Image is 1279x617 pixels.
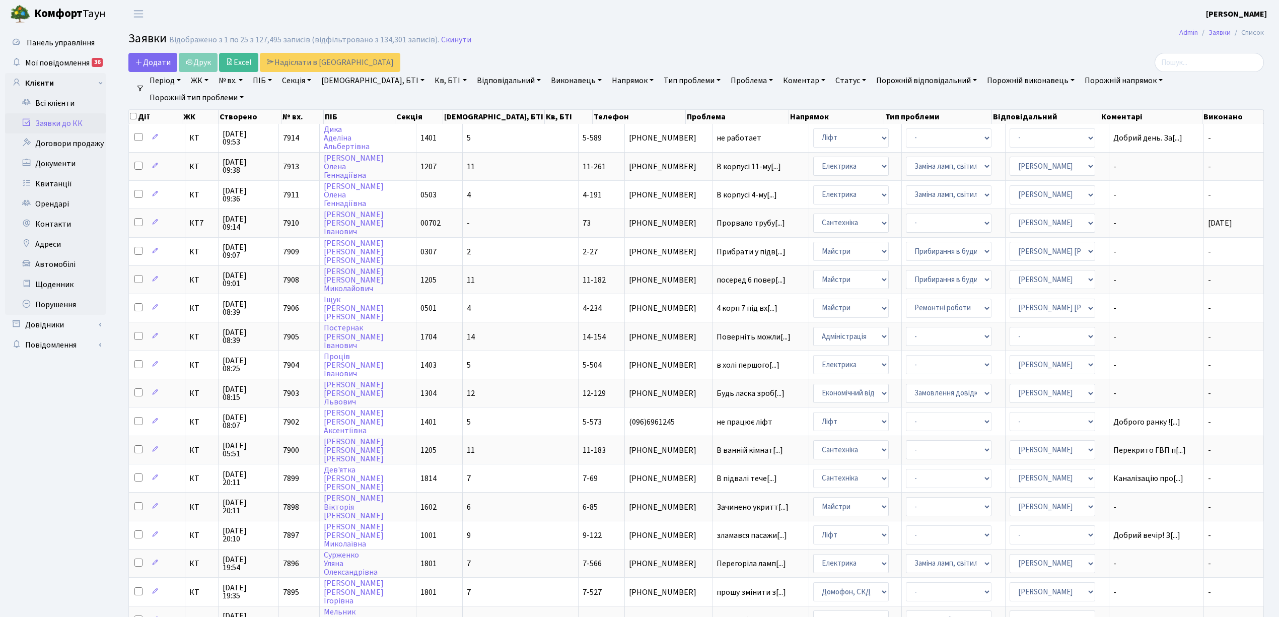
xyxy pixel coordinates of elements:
span: [DATE] 09:53 [223,130,274,146]
span: 7896 [283,558,299,569]
span: 1207 [420,161,437,172]
span: 7902 [283,417,299,428]
button: Переключити навігацію [126,6,151,22]
span: 4 [467,189,471,200]
a: Порожній виконавець [983,72,1079,89]
span: [PHONE_NUMBER] [629,191,708,199]
span: 14-154 [583,331,606,342]
span: 1205 [420,275,437,286]
span: 7 [467,558,471,569]
span: 1401 [420,132,437,144]
img: logo.png [10,4,30,24]
span: 5-573 [583,417,602,428]
a: Постернак[PERSON_NAME]Іванович [324,323,384,351]
span: Будь ласка зроб[...] [717,388,785,399]
span: 5 [467,417,471,428]
span: 14 [467,331,475,342]
span: [DATE] 20:10 [223,527,274,543]
b: Комфорт [34,6,83,22]
a: Проблема [727,72,777,89]
span: 7895 [283,587,299,598]
span: - [1208,161,1211,172]
span: посеред 6 повер[...] [717,275,786,286]
span: КТ [189,389,215,397]
span: 1801 [420,558,437,569]
span: [PHONE_NUMBER] [629,446,708,454]
span: - [1113,389,1199,397]
a: Excel [219,53,258,72]
span: в холі першого[...] [717,360,779,371]
span: - [1113,361,1199,369]
span: В ванній кімнат[...] [717,445,783,456]
span: 7903 [283,388,299,399]
span: - [1208,360,1211,371]
span: [DATE] 09:36 [223,187,274,203]
a: Порожній тип проблеми [146,89,248,106]
span: [PHONE_NUMBER] [629,276,708,284]
span: 11 [467,161,475,172]
span: - [1208,189,1211,200]
span: [PHONE_NUMBER] [629,503,708,511]
b: [PERSON_NAME] [1206,9,1267,20]
a: Admin [1179,27,1198,38]
span: 7899 [283,473,299,484]
span: Доброго ранку ![...] [1113,417,1180,428]
a: [PERSON_NAME][PERSON_NAME][PERSON_NAME] [324,436,384,464]
th: Виконано [1202,110,1264,124]
span: КТ [189,333,215,341]
span: 7904 [283,360,299,371]
span: 6 [467,502,471,513]
span: 7897 [283,530,299,541]
span: - [1113,276,1199,284]
span: Зачинено укритт[...] [717,502,789,513]
span: 7 [467,473,471,484]
span: Поверніть можли[...] [717,331,791,342]
span: [DATE] 08:07 [223,414,274,430]
span: 7-566 [583,558,602,569]
span: 0503 [420,189,437,200]
a: Довідники [5,315,106,335]
a: [PERSON_NAME][PERSON_NAME]Миколайович [324,266,384,294]
th: Дії [129,110,182,124]
a: Автомобілі [5,254,106,275]
span: 11-182 [583,275,606,286]
span: КТ [189,588,215,596]
span: - [1113,191,1199,199]
span: 7-69 [583,473,598,484]
span: [DATE] 08:15 [223,385,274,401]
span: 5 [467,360,471,371]
a: Кв, БТІ [431,72,470,89]
span: 11-261 [583,161,606,172]
span: КТ7 [189,219,215,227]
span: В підвалі тече[...] [717,473,777,484]
th: Створено [219,110,281,124]
span: 11 [467,275,475,286]
span: 12 [467,388,475,399]
span: КТ [189,248,215,256]
span: Каналізацію про[...] [1113,473,1183,484]
span: КТ [189,191,215,199]
a: Орендарі [5,194,106,214]
span: 7908 [283,275,299,286]
span: Добрий день. За[...] [1113,132,1182,144]
a: Напрямок [608,72,658,89]
th: Секція [395,110,443,124]
span: - [1113,219,1199,227]
span: 1001 [420,530,437,541]
a: Клієнти [5,73,106,93]
span: [PHONE_NUMBER] [629,333,708,341]
a: Всі клієнти [5,93,106,113]
span: 1814 [420,473,437,484]
span: КТ [189,474,215,483]
span: [PHONE_NUMBER] [629,134,708,142]
span: 4-191 [583,189,602,200]
span: 11-183 [583,445,606,456]
span: - [1208,246,1211,257]
a: [PERSON_NAME][PERSON_NAME]Львович [324,379,384,407]
span: - [1208,275,1211,286]
span: [DATE] 05:51 [223,442,274,458]
span: КТ [189,531,215,539]
span: 2-27 [583,246,598,257]
a: [PERSON_NAME] [1206,8,1267,20]
span: - [1113,248,1199,256]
